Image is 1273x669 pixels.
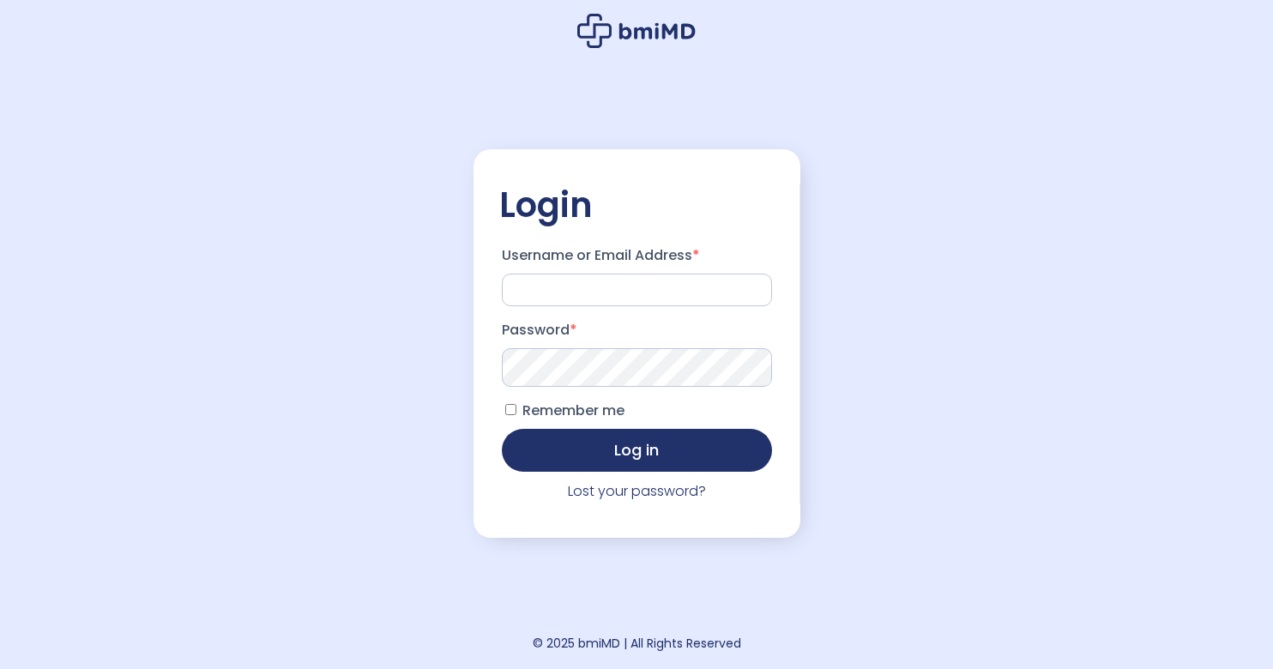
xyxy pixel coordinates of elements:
[499,184,775,226] h2: Login
[522,401,624,420] span: Remember me
[505,404,516,415] input: Remember me
[533,631,741,655] div: © 2025 bmiMD | All Rights Reserved
[502,316,772,344] label: Password
[568,481,706,501] a: Lost your password?
[502,429,772,472] button: Log in
[502,242,772,269] label: Username or Email Address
